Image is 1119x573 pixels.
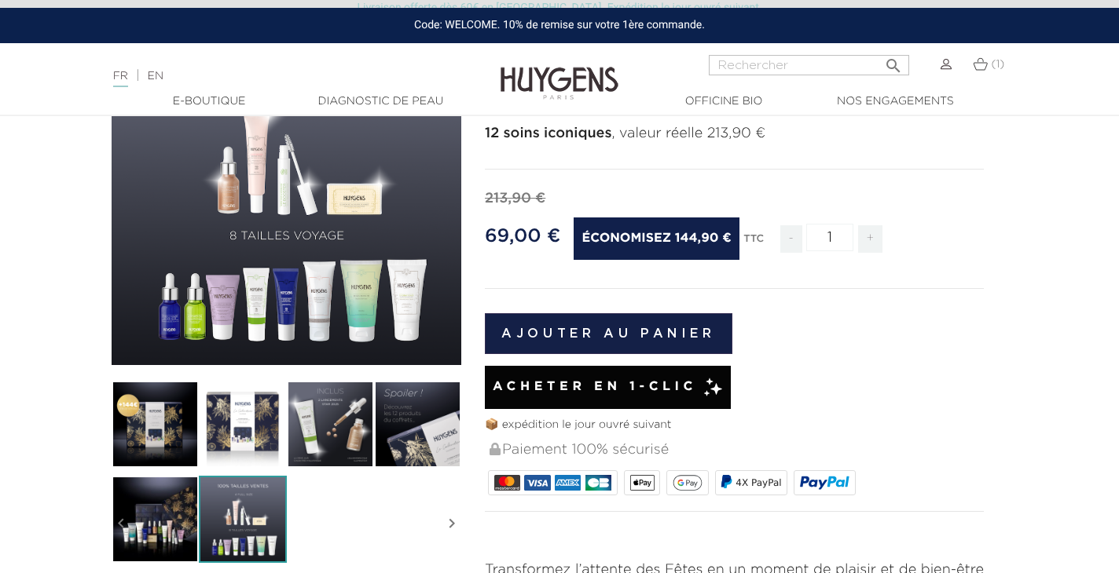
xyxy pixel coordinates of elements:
span: 69,00 € [485,227,560,246]
img: Le Calendrier de L'Avent [112,381,199,468]
img: Huygens [501,42,618,102]
img: VISA [524,475,550,491]
span: 4X PayPal [736,477,781,488]
strong: 12 soins iconiques [485,126,611,141]
p: 📦 expédition le jour ouvré suivant [485,417,984,433]
span: (1) [992,59,1005,70]
a: (1) [973,58,1005,71]
i:  [112,484,130,563]
div: Paiement 100% sécurisé [488,433,984,467]
img: apple_pay [630,475,655,491]
div: TTC [743,222,764,265]
span: Économisez 144,90 € [574,217,739,260]
i:  [884,52,903,71]
a: EN [148,71,163,82]
input: Rechercher [709,55,909,75]
a: Diagnostic de peau [302,93,459,110]
img: CB_NATIONALE [585,475,611,491]
button: Ajouter au panier [485,313,732,354]
img: google_pay [673,475,703,491]
input: Quantité [806,224,853,251]
a: Officine Bio [645,93,802,110]
img: MASTERCARD [494,475,520,491]
img: AMEX [555,475,581,491]
a: E-Boutique [130,93,288,110]
a: FR [113,71,128,87]
img: Paiement 100% sécurisé [490,443,501,455]
span: - [780,225,802,253]
div: | [105,67,455,86]
p: , valeur réelle 213,90 € [485,123,984,144]
i:  [442,484,461,563]
span: + [858,225,883,253]
button:  [879,50,908,71]
span: 213,90 € [485,192,545,206]
a: Nos engagements [816,93,974,110]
